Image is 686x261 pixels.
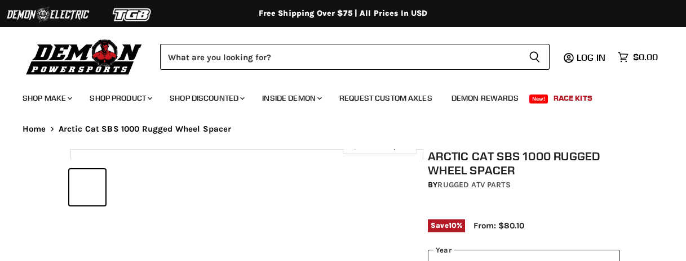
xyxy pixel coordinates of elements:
a: Inside Demon [254,87,329,110]
a: Race Kits [545,87,601,110]
button: Search [520,44,550,70]
a: Log in [572,52,612,62]
span: $0.00 [633,52,658,62]
h1: Arctic Cat SBS 1000 Rugged Wheel Spacer [428,149,620,177]
img: Demon Electric Logo 2 [6,4,90,25]
input: Search [160,44,520,70]
img: Demon Powersports [23,37,146,76]
a: Request Custom Axles [331,87,441,110]
span: Arctic Cat SBS 1000 Rugged Wheel Spacer [59,124,232,134]
span: Log in [577,52,605,63]
a: Demon Rewards [443,87,527,110]
a: Rugged ATV Parts [437,180,510,190]
span: From: $80.10 [473,220,524,231]
button: Arctic Cat SBS 1000 Rugged Wheel Spacer thumbnail [69,169,105,205]
span: Click to expand [348,142,411,150]
ul: Main menu [14,82,655,110]
form: Product [160,44,550,70]
a: Shop Make [14,87,79,110]
a: Shop Product [81,87,159,110]
a: Shop Discounted [161,87,251,110]
a: Home [23,124,46,134]
a: $0.00 [612,49,663,65]
span: New! [529,94,548,103]
img: TGB Logo 2 [90,4,175,25]
span: Save % [428,219,465,232]
span: 10 [449,221,457,229]
div: by [428,179,620,191]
